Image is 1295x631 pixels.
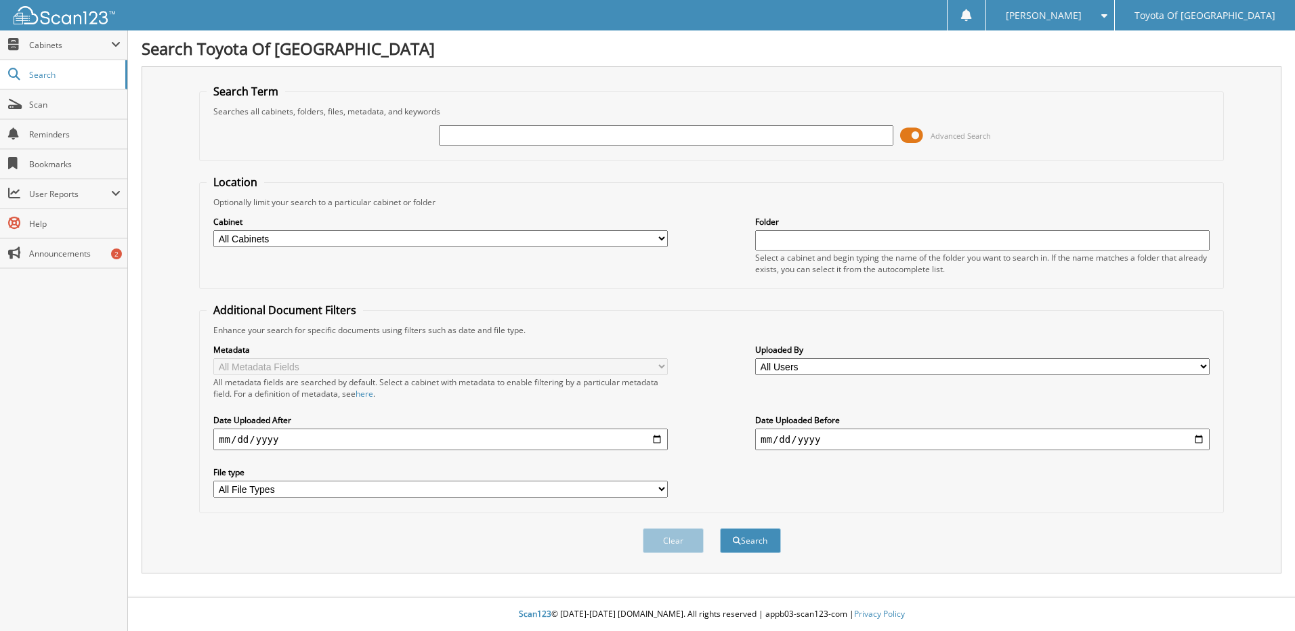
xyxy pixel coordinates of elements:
span: Scan123 [519,608,551,619]
legend: Location [207,175,264,190]
label: Date Uploaded After [213,414,668,426]
label: Cabinet [213,216,668,227]
input: start [213,429,668,450]
input: end [755,429,1210,450]
span: Bookmarks [29,158,121,170]
legend: Search Term [207,84,285,99]
label: Metadata [213,344,668,355]
div: Select a cabinet and begin typing the name of the folder you want to search in. If the name match... [755,252,1210,275]
span: Scan [29,99,121,110]
div: Optionally limit your search to a particular cabinet or folder [207,196,1216,208]
div: Enhance your search for specific documents using filters such as date and file type. [207,324,1216,336]
span: Advanced Search [931,131,991,141]
span: Search [29,69,119,81]
div: 2 [111,248,122,259]
span: Announcements [29,248,121,259]
span: Reminders [29,129,121,140]
button: Clear [643,528,704,553]
a: Privacy Policy [854,608,905,619]
span: Cabinets [29,39,111,51]
label: File type [213,466,668,478]
a: here [356,388,373,399]
span: [PERSON_NAME] [1006,12,1082,20]
label: Uploaded By [755,344,1210,355]
div: Searches all cabinets, folders, files, metadata, and keywords [207,106,1216,117]
label: Folder [755,216,1210,227]
h1: Search Toyota Of [GEOGRAPHIC_DATA] [142,37,1281,60]
span: User Reports [29,188,111,200]
img: scan123-logo-white.svg [14,6,115,24]
legend: Additional Document Filters [207,303,363,318]
span: Toyota Of [GEOGRAPHIC_DATA] [1134,12,1275,20]
div: © [DATE]-[DATE] [DOMAIN_NAME]. All rights reserved | appb03-scan123-com | [128,598,1295,631]
div: All metadata fields are searched by default. Select a cabinet with metadata to enable filtering b... [213,376,668,399]
label: Date Uploaded Before [755,414,1210,426]
button: Search [720,528,781,553]
span: Help [29,218,121,230]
